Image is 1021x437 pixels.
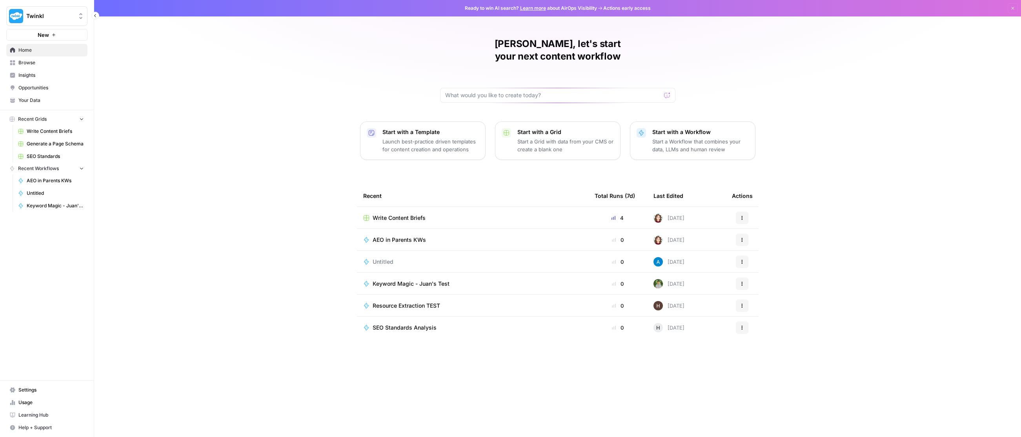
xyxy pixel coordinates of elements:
[595,258,641,266] div: 0
[595,214,641,222] div: 4
[656,324,660,332] span: H
[603,5,651,12] span: Actions early access
[27,128,84,135] span: Write Content Briefs
[653,213,684,223] div: [DATE]
[382,138,479,153] p: Launch best-practice driven templates for content creation and operations
[18,424,84,431] span: Help + Support
[6,163,87,174] button: Recent Workflows
[595,324,641,332] div: 0
[18,116,47,123] span: Recent Grids
[6,82,87,94] a: Opportunities
[18,165,59,172] span: Recent Workflows
[6,56,87,69] a: Browse
[653,257,663,267] img: expug7q1r41e9ibi3m1ikmey5x7l
[363,324,582,332] a: SEO Standards Analysis
[26,12,74,20] span: Twinkl
[15,199,87,212] a: Keyword Magic - Juan's Test
[15,150,87,163] a: SEO Standards
[6,396,87,409] a: Usage
[520,5,546,11] a: Learn more
[6,113,87,125] button: Recent Grids
[517,128,614,136] p: Start with a Grid
[653,185,683,207] div: Last Edited
[382,128,479,136] p: Start with a Template
[27,202,84,209] span: Keyword Magic - Juan's Test
[440,38,675,63] h1: [PERSON_NAME], let's start your next content workflow
[595,302,641,310] div: 0
[653,235,684,245] div: [DATE]
[18,59,84,66] span: Browse
[373,324,437,332] span: SEO Standards Analysis
[363,280,582,288] a: Keyword Magic - Juan's Test
[15,125,87,138] a: Write Content Briefs
[6,421,87,434] button: Help + Support
[6,384,87,396] a: Settings
[18,97,84,104] span: Your Data
[373,258,393,266] span: Untitled
[465,5,597,12] span: Ready to win AI search? about AirOps Visibility
[652,138,749,153] p: Start a Workflow that combines your data, LLMs and human review
[653,301,684,310] div: [DATE]
[18,84,84,91] span: Opportunities
[27,153,84,160] span: SEO Standards
[653,235,663,245] img: 0t9clbwsleue4ene8ofzoko46kvx
[595,236,641,244] div: 0
[6,69,87,82] a: Insights
[653,279,684,288] div: [DATE]
[595,280,641,288] div: 0
[363,258,582,266] a: Untitled
[9,9,23,23] img: Twinkl Logo
[360,121,486,160] button: Start with a TemplateLaunch best-practice driven templates for content creation and operations
[653,213,663,223] img: 0t9clbwsleue4ene8ofzoko46kvx
[373,214,426,222] span: Write Content Briefs
[38,31,49,39] span: New
[363,214,582,222] a: Write Content Briefs
[6,6,87,26] button: Workspace: Twinkl
[373,302,440,310] span: Resource Extraction TEST
[6,44,87,56] a: Home
[630,121,755,160] button: Start with a WorkflowStart a Workflow that combines your data, LLMs and human review
[18,47,84,54] span: Home
[6,94,87,107] a: Your Data
[653,279,663,288] img: ncdp1ahmf7fn9bn1b3phjo7i0y0w
[595,185,635,207] div: Total Runs (7d)
[18,72,84,79] span: Insights
[653,323,684,332] div: [DATE]
[363,236,582,244] a: AEO in Parents KWs
[27,177,84,184] span: AEO in Parents KWs
[15,174,87,187] a: AEO in Parents KWs
[6,409,87,421] a: Learning Hub
[15,187,87,199] a: Untitled
[653,301,663,310] img: 436bim7ufhw3ohwxraeybzubrpb8
[373,236,426,244] span: AEO in Parents KWs
[445,91,661,99] input: What would you like to create today?
[27,140,84,147] span: Generate a Page Schema
[6,29,87,41] button: New
[27,190,84,197] span: Untitled
[363,185,582,207] div: Recent
[652,128,749,136] p: Start with a Workflow
[653,257,684,267] div: [DATE]
[373,280,450,288] span: Keyword Magic - Juan's Test
[363,302,582,310] a: Resource Extraction TEST
[732,185,753,207] div: Actions
[18,412,84,419] span: Learning Hub
[517,138,614,153] p: Start a Grid with data from your CMS or create a blank one
[15,138,87,150] a: Generate a Page Schema
[18,399,84,406] span: Usage
[18,386,84,393] span: Settings
[495,121,621,160] button: Start with a GridStart a Grid with data from your CMS or create a blank one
